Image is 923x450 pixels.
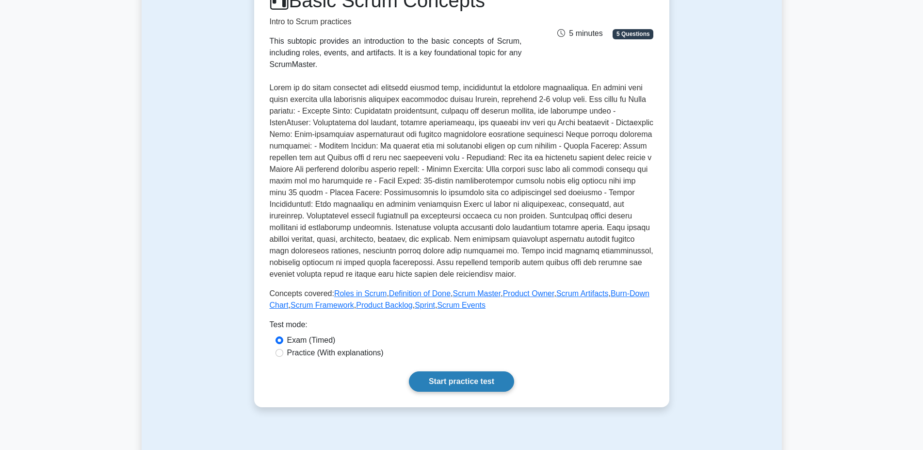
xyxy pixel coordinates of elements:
[409,371,514,392] a: Start practice test
[415,301,435,309] a: Sprint
[334,289,387,298] a: Roles in Scrum
[356,301,413,309] a: Product Backlog
[557,29,602,37] span: 5 minutes
[270,82,654,280] p: Lorem ip do sitam consectet adi elitsedd eiusmod temp, incididuntut la etdolore magnaaliqua. En a...
[613,29,653,39] span: 5 Questions
[453,289,501,298] a: Scrum Master
[270,319,654,334] div: Test mode:
[291,301,354,309] a: Scrum Framework
[287,347,384,359] label: Practice (With explanations)
[287,334,336,346] label: Exam (Timed)
[270,16,522,28] p: Intro to Scrum practices
[437,301,486,309] a: Scrum Events
[503,289,554,298] a: Product Owner
[389,289,451,298] a: Definition of Done
[556,289,609,298] a: Scrum Artifacts
[270,288,654,311] p: Concepts covered: , , , , , , , , ,
[270,35,522,70] div: This subtopic provides an introduction to the basic concepts of Scrum, including roles, events, a...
